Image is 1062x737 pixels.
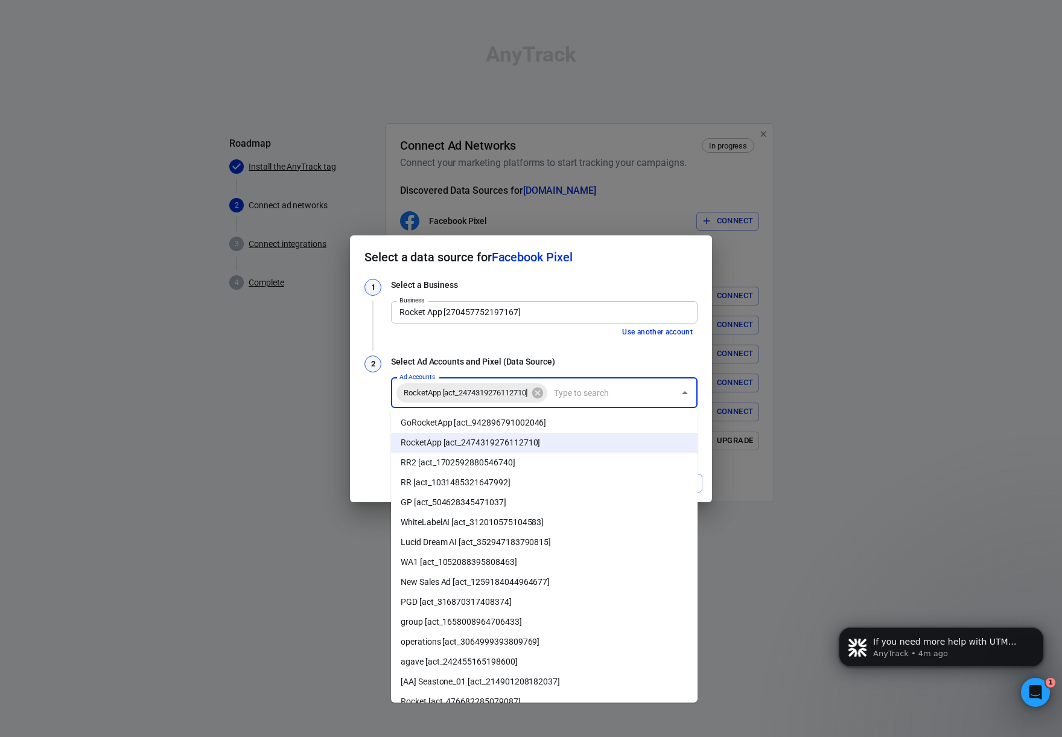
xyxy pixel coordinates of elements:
[391,413,698,433] li: GoRocketApp [act_942896791002046]
[1046,678,1055,688] span: 1
[391,473,698,493] li: RR [act_1031485321647992]
[364,279,381,296] div: 1
[391,592,698,612] li: PGD [act_316870317408374]
[399,296,425,305] label: Business
[391,672,698,692] li: [AA] Seastone_01 [act_214901208182037]
[391,572,698,592] li: New Sales Ad [act_1259184044964677]
[391,356,698,368] h3: Select Ad Accounts and Pixel (Data Source)
[364,356,381,372] div: 2
[52,35,201,104] span: If you need more help with UTM parameters or tracking setup, please let me know. Would you like t...
[391,532,698,552] li: Lucid Dream AI [act_352947183790815]
[549,385,674,400] input: Type to search
[391,279,698,292] h3: Select a Business
[1021,678,1050,707] iframe: Intercom live chat
[399,372,435,381] label: Ad Accounts
[617,326,698,339] button: Use another account
[391,552,698,572] li: WA1 [act_1052088395808463]
[492,250,573,264] span: Facebook Pixel
[391,632,698,652] li: operations [act_3064999393809769]
[676,384,693,401] button: Close
[52,46,208,57] p: Message from AnyTrack, sent 4m ago
[350,235,712,279] h2: Select a data source for
[391,433,698,453] li: RocketApp [act_2474319276112710]
[391,493,698,512] li: GP [act_504628345471037]
[395,305,692,320] input: Type to search
[391,612,698,632] li: group [act_1658008964706433]
[391,453,698,473] li: RR2 [act_1702592880546740]
[391,652,698,672] li: agave [act_242455165198600]
[391,692,698,712] li: Rocket [act_476682285079087]
[396,387,535,399] span: RocketApp [act_2474319276112710]
[391,512,698,532] li: WhiteLabelAI [act_312010575104583]
[396,383,547,403] div: RocketApp [act_2474319276112710]
[821,602,1062,704] iframe: Intercom notifications message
